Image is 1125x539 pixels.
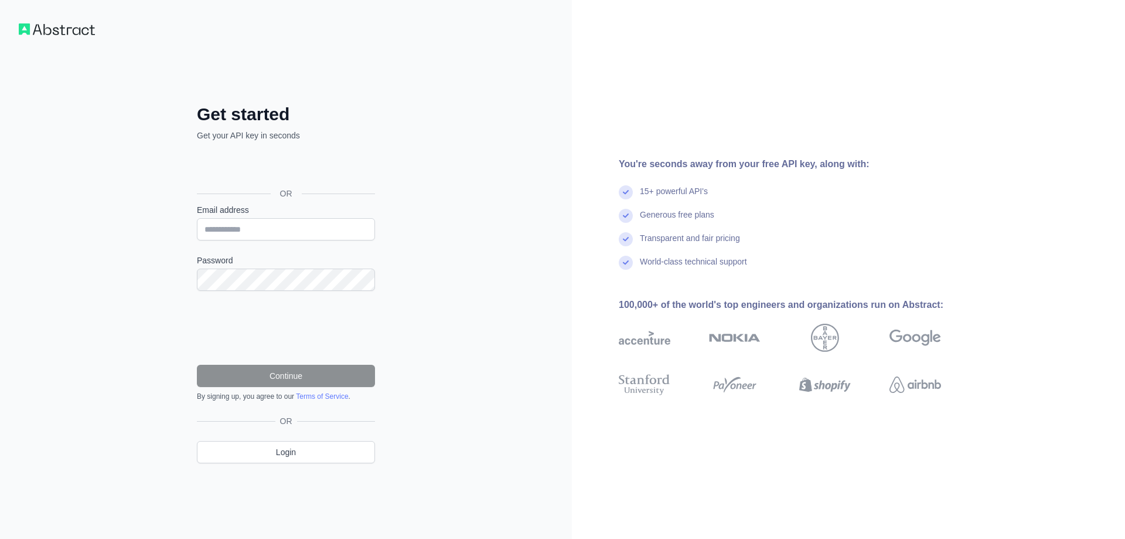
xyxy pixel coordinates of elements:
div: You're seconds away from your free API key, along with: [619,157,979,171]
div: 15+ powerful API's [640,185,708,209]
img: check mark [619,185,633,199]
img: shopify [799,372,851,398]
img: accenture [619,324,670,352]
p: Get your API key in seconds [197,130,375,141]
div: Transparent and fair pricing [640,232,740,256]
h2: Get started [197,104,375,125]
img: bayer [811,324,839,352]
img: google [889,324,941,352]
div: Generous free plans [640,209,714,232]
img: check mark [619,209,633,223]
span: OR [271,188,302,199]
a: Login [197,441,375,463]
img: stanford university [619,372,670,398]
img: check mark [619,232,633,246]
img: check mark [619,256,633,270]
img: nokia [709,324,761,352]
div: World-class technical support [640,256,747,279]
span: OR [275,415,297,427]
img: airbnb [889,372,941,398]
iframe: reCAPTCHA [197,305,375,351]
button: Continue [197,365,375,387]
div: 100,000+ of the world's top engineers and organizations run on Abstract: [619,298,979,312]
div: By signing up, you agree to our . [197,392,375,401]
a: Terms of Service [296,392,348,401]
label: Email address [197,204,375,216]
label: Password [197,255,375,266]
img: payoneer [709,372,761,398]
iframe: Google 계정으로 로그인 버튼 [191,154,379,180]
img: Workflow [19,23,95,35]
